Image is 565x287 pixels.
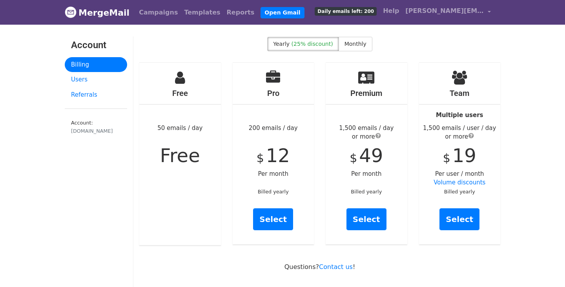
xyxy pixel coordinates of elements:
[419,88,501,98] h4: Team
[452,144,476,166] span: 19
[181,5,223,20] a: Templates
[258,189,289,195] small: Billed yearly
[160,144,200,166] span: Free
[326,88,407,98] h4: Premium
[346,208,386,230] a: Select
[253,208,293,230] a: Select
[273,41,290,47] span: Yearly
[344,41,366,47] span: Monthly
[266,144,290,166] span: 12
[139,263,500,271] p: Questions? !
[261,7,304,18] a: Open Gmail
[257,151,264,165] span: $
[443,151,450,165] span: $
[444,189,475,195] small: Billed yearly
[402,3,494,22] a: [PERSON_NAME][EMAIL_ADDRESS][PERSON_NAME][DOMAIN_NAME]
[351,189,382,195] small: Billed yearly
[65,57,127,72] a: Billing
[315,7,377,16] span: Daily emails left: 200
[436,112,483,119] strong: Multiple users
[233,88,314,98] h4: Pro
[71,120,121,135] small: Account:
[350,151,357,165] span: $
[439,208,479,230] a: Select
[136,5,181,20] a: Campaigns
[71,127,121,135] div: [DOMAIN_NAME]
[380,3,402,19] a: Help
[65,4,129,21] a: MergeMail
[65,72,127,87] a: Users
[312,3,380,19] a: Daily emails left: 200
[319,263,353,271] a: Contact us
[359,144,383,166] span: 49
[419,124,501,141] div: 1,500 emails / user / day or more
[139,63,221,245] div: 50 emails / day
[405,6,484,16] span: [PERSON_NAME][EMAIL_ADDRESS][PERSON_NAME][DOMAIN_NAME]
[65,6,77,18] img: MergeMail logo
[139,88,221,98] h4: Free
[224,5,258,20] a: Reports
[233,63,314,244] div: 200 emails / day Per month
[65,87,127,103] a: Referrals
[326,124,407,141] div: 1,500 emails / day or more
[292,41,333,47] span: (25% discount)
[326,63,407,244] div: Per month
[71,40,121,51] h3: Account
[434,179,485,186] a: Volume discounts
[419,63,501,244] div: Per user / month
